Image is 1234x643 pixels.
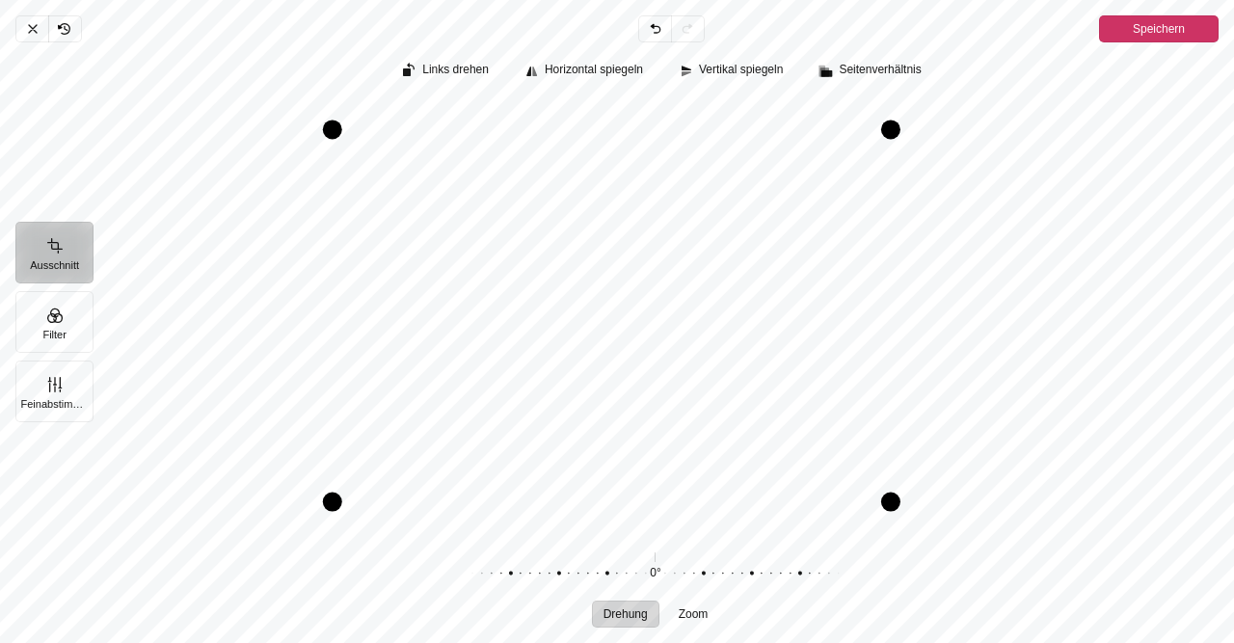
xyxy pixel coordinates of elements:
button: Vertikal spiegeln [670,58,794,85]
button: Speichern [1099,15,1219,42]
span: Drehung [604,608,648,620]
button: Horizontal spiegeln [516,58,655,85]
div: Drag left [323,129,342,501]
span: Links drehen [422,64,489,76]
button: Links drehen [393,58,500,85]
span: Speichern [1133,17,1185,40]
button: Seitenverhältnis [810,58,932,85]
span: Vertikal spiegeln [699,64,783,76]
div: Drag top [333,120,891,139]
div: Drag right [881,129,900,501]
span: Seitenverhältnis [839,64,921,76]
span: Zoom [679,608,709,620]
span: Horizontal spiegeln [545,64,643,76]
div: Drag bottom [333,493,891,512]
